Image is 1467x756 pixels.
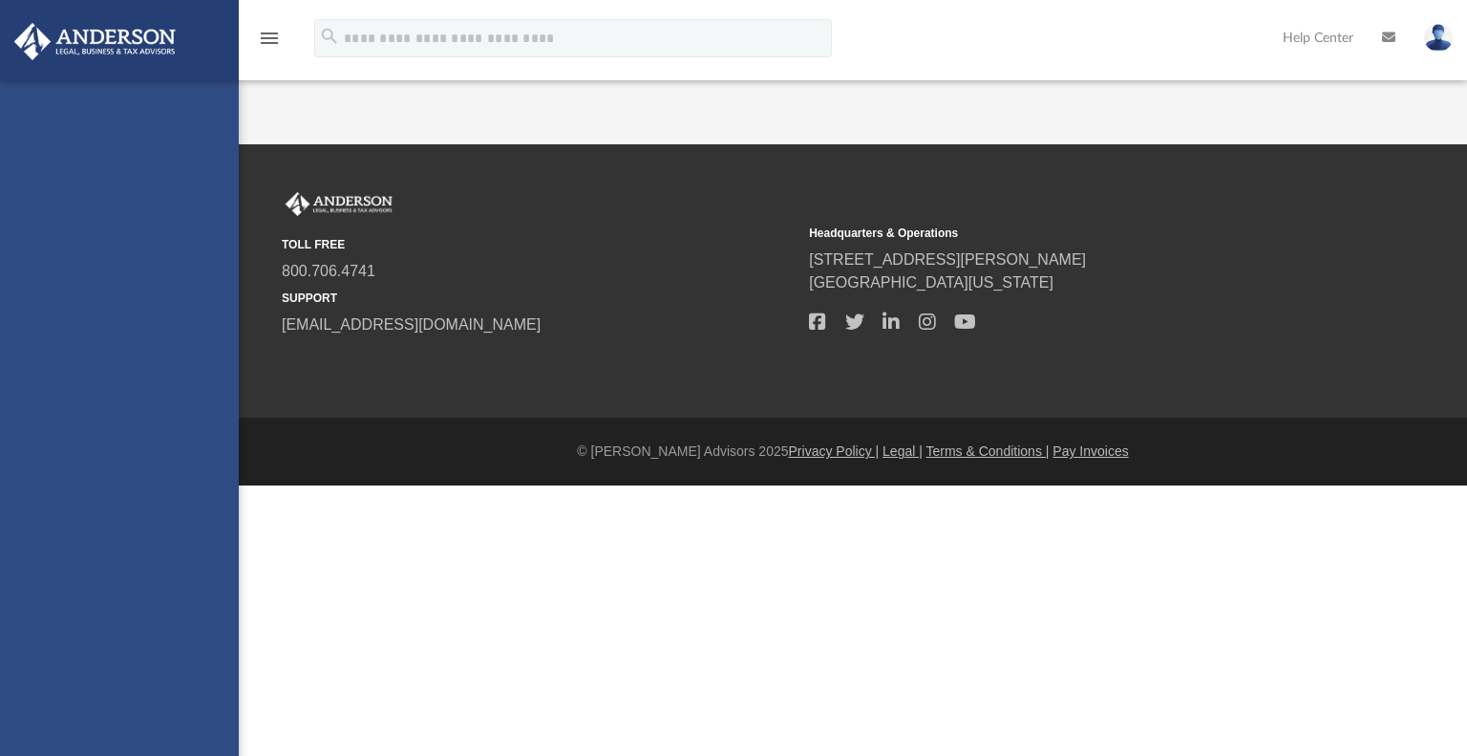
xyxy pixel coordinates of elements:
a: Legal | [882,443,923,459]
img: Anderson Advisors Platinum Portal [9,23,181,60]
a: [STREET_ADDRESS][PERSON_NAME] [809,251,1086,268]
i: menu [258,27,281,50]
small: SUPPORT [282,290,796,307]
a: [GEOGRAPHIC_DATA][US_STATE] [809,274,1053,291]
a: menu [258,36,281,50]
a: Terms & Conditions | [926,443,1050,459]
small: Headquarters & Operations [809,225,1323,242]
a: 800.706.4741 [282,263,375,279]
img: User Pic [1424,24,1453,52]
small: TOLL FREE [282,236,796,253]
a: [EMAIL_ADDRESS][DOMAIN_NAME] [282,316,541,333]
img: Anderson Advisors Platinum Portal [282,192,396,217]
div: © [PERSON_NAME] Advisors 2025 [239,442,1467,462]
a: Privacy Policy | [789,443,880,459]
i: search [319,26,340,47]
a: Pay Invoices [1052,443,1128,459]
